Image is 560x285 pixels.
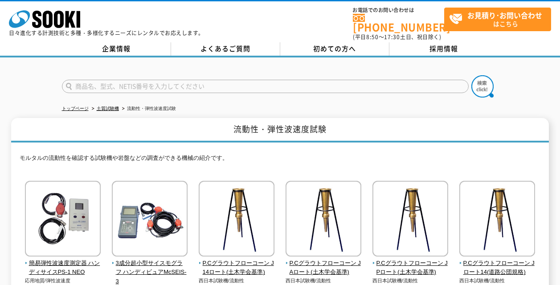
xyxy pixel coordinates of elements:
[444,8,551,31] a: お見積り･お問い合わせはこちら
[286,181,361,259] img: P.Cグラウトフローコーン JAロート(土木学会基準)
[313,44,356,53] span: 初めての方へ
[372,181,448,259] img: P.Cグラウトフローコーン JPロート(土木学会基準)
[199,277,275,285] p: 西日本試験機/流動性
[199,250,275,277] a: P.Cグラウトフローコーン J14ロート(土木学会基準)
[389,42,499,56] a: 採用情報
[353,33,441,41] span: (平日 ～ 土日、祝日除く)
[286,250,362,277] a: P.Cグラウトフローコーン JAロート(土木学会基準)
[286,259,362,277] span: P.Cグラウトフローコーン JAロート(土木学会基準)
[366,33,379,41] span: 8:50
[199,259,275,277] span: P.Cグラウトフローコーン J14ロート(土木学会基準)
[62,106,89,111] a: トップページ
[199,181,274,259] img: P.Cグラウトフローコーン J14ロート(土木学会基準)
[459,181,535,259] img: P.Cグラウトフローコーン Jロート14(道路公団規格)
[20,154,541,167] p: モルタルの流動性を確認する試験機や岩盤などの調査ができる機械の紹介です。
[171,42,280,56] a: よくあるご質問
[467,10,542,20] strong: お見積り･お問い合わせ
[384,33,400,41] span: 17:30
[97,106,119,111] a: 土質試験機
[25,259,101,277] span: 簡易弾性波速度測定器 ハンディサイスPS-1 NEO
[353,8,444,13] span: お電話でのお問い合わせは
[459,277,535,285] p: 西日本試験機/流動性
[372,250,449,277] a: P.Cグラウトフローコーン JPロート(土木学会基準)
[459,259,535,277] span: P.Cグラウトフローコーン Jロート14(道路公団規格)
[353,14,444,32] a: [PHONE_NUMBER]
[112,181,188,259] img: 3成分超小型サイスモグラフ ハンディビュアMcSEIS-3
[372,259,449,277] span: P.Cグラウトフローコーン JPロート(土木学会基準)
[372,277,449,285] p: 西日本試験機/流動性
[62,80,469,93] input: 商品名、型式、NETIS番号を入力してください
[25,250,101,277] a: 簡易弾性波速度測定器 ハンディサイスPS-1 NEO
[9,30,204,36] p: 日々進化する計測技術と多種・多様化するニーズにレンタルでお応えします。
[11,118,549,142] h1: 流動性・弾性波速度試験
[286,277,362,285] p: 西日本試験機/流動性
[459,250,535,277] a: P.Cグラウトフローコーン Jロート14(道路公団規格)
[25,181,101,259] img: 簡易弾性波速度測定器 ハンディサイスPS-1 NEO
[62,42,171,56] a: 企業情報
[120,104,176,114] li: 流動性・弾性波速度試験
[449,8,551,30] span: はこちら
[280,42,389,56] a: 初めての方へ
[471,75,494,98] img: btn_search.png
[25,277,101,285] p: 応用地質/弾性波速度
